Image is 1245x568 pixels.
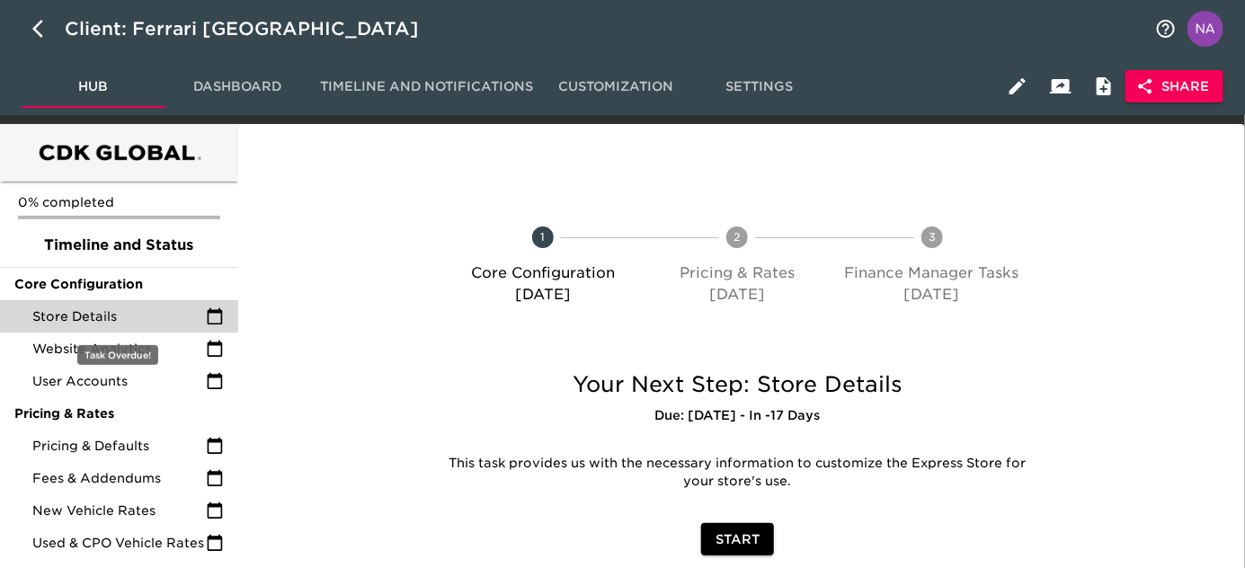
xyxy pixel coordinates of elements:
[1082,65,1125,108] button: Internal Notes and Comments
[65,14,444,43] div: Client: Ferrari [GEOGRAPHIC_DATA]
[32,534,206,552] span: Used & CPO Vehicle Rates
[1144,7,1187,50] button: notifications
[541,230,546,244] text: 1
[14,275,224,293] span: Core Configuration
[701,523,774,556] button: Start
[555,75,677,98] span: Customization
[424,370,1051,399] h5: Your Next Step: Store Details
[14,404,224,422] span: Pricing & Rates
[14,235,224,256] span: Timeline and Status
[18,193,220,211] p: 0% completed
[32,340,206,358] span: Website Analytics
[842,284,1022,306] p: [DATE]
[453,284,633,306] p: [DATE]
[647,262,827,284] p: Pricing & Rates
[842,262,1022,284] p: Finance Manager Tasks
[176,75,298,98] span: Dashboard
[320,75,533,98] span: Timeline and Notifications
[1187,11,1223,47] img: Profile
[32,469,206,487] span: Fees & Addendums
[32,372,206,390] span: User Accounts
[647,284,827,306] p: [DATE]
[1140,75,1209,98] span: Share
[1039,65,1082,108] button: Client View
[32,307,206,325] span: Store Details
[698,75,821,98] span: Settings
[32,501,206,519] span: New Vehicle Rates
[929,230,936,244] text: 3
[716,528,760,551] span: Start
[424,406,1051,426] h6: Due: [DATE] - In -17 Days
[453,262,633,284] p: Core Configuration
[32,75,155,98] span: Hub
[32,437,206,455] span: Pricing & Defaults
[1125,70,1223,103] button: Share
[438,455,1037,491] p: This task provides us with the necessary information to customize the Express Store for your stor...
[734,230,741,244] text: 2
[996,65,1039,108] button: Edit Hub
